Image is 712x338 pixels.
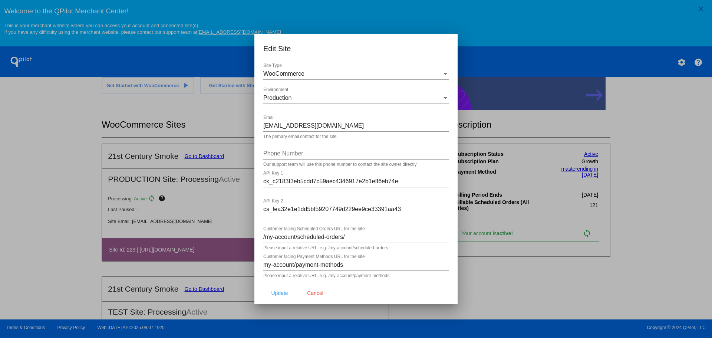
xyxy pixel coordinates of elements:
span: Update [271,290,288,296]
input: API Key 1 [263,178,449,185]
div: Please input a relative URL. e.g. /my-account/payment-methods [263,273,389,279]
input: Customer facing Payment Methods URL for the site [263,262,449,268]
button: Close dialog [299,286,332,300]
span: Production [263,95,292,101]
mat-select: Site Type [263,70,449,77]
span: WooCommerce [263,70,304,77]
button: Update [263,286,296,300]
input: API Key 2 [263,206,449,213]
input: Phone Number [263,150,449,157]
div: The primary email contact for the site. [263,134,338,140]
h1: Edit Site [263,43,449,55]
div: Our support team will use this phone number to contact the site owner directly [263,162,417,167]
span: Cancel [307,290,323,296]
input: Email [263,122,449,129]
div: Please input a relative URL. e.g. /my-account/scheduled-orders [263,246,388,251]
mat-select: Environment [263,95,449,101]
input: Customer facing Scheduled Orders URL for the site [263,234,449,240]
